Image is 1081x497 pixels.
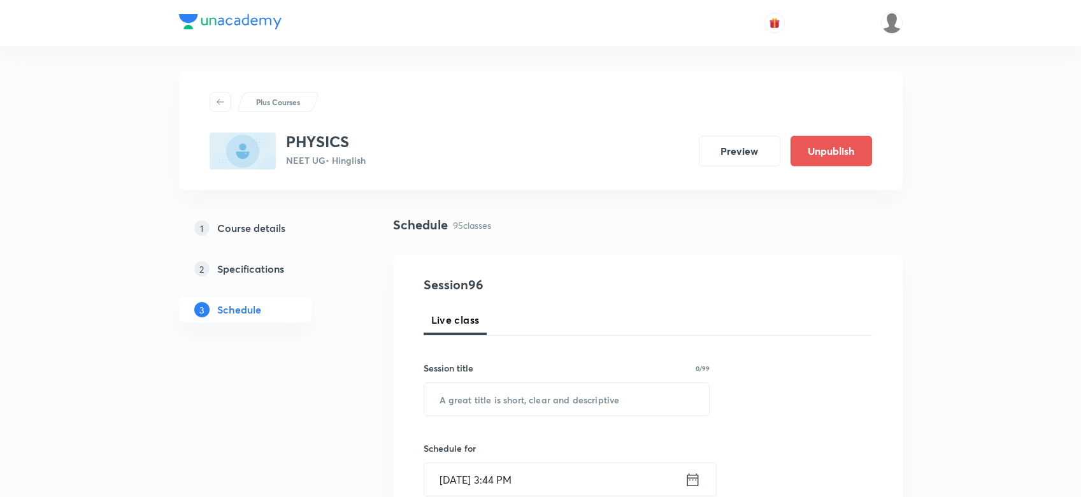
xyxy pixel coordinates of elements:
[424,442,710,455] h6: Schedule for
[256,96,300,108] p: Plus Courses
[696,365,710,371] p: 0/99
[217,220,285,236] h5: Course details
[393,215,448,234] h4: Schedule
[217,261,284,277] h5: Specifications
[179,215,352,241] a: 1Course details
[179,14,282,29] img: Company Logo
[424,275,656,294] h4: Session 96
[431,312,480,328] span: Live class
[286,133,366,151] h3: PHYSICS
[210,133,276,169] img: 7A0C3274-9F90-4D54-9F9C-7F4106B0EB17_plus.png
[217,302,261,317] h5: Schedule
[179,256,352,282] a: 2Specifications
[881,12,903,34] img: Shahrukh Ansari
[194,220,210,236] p: 1
[424,383,710,415] input: A great title is short, clear and descriptive
[764,13,785,33] button: avatar
[179,14,282,32] a: Company Logo
[424,361,473,375] h6: Session title
[699,136,780,166] button: Preview
[453,219,491,232] p: 95 classes
[769,17,780,29] img: avatar
[194,261,210,277] p: 2
[194,302,210,317] p: 3
[286,154,366,167] p: NEET UG • Hinglish
[791,136,872,166] button: Unpublish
